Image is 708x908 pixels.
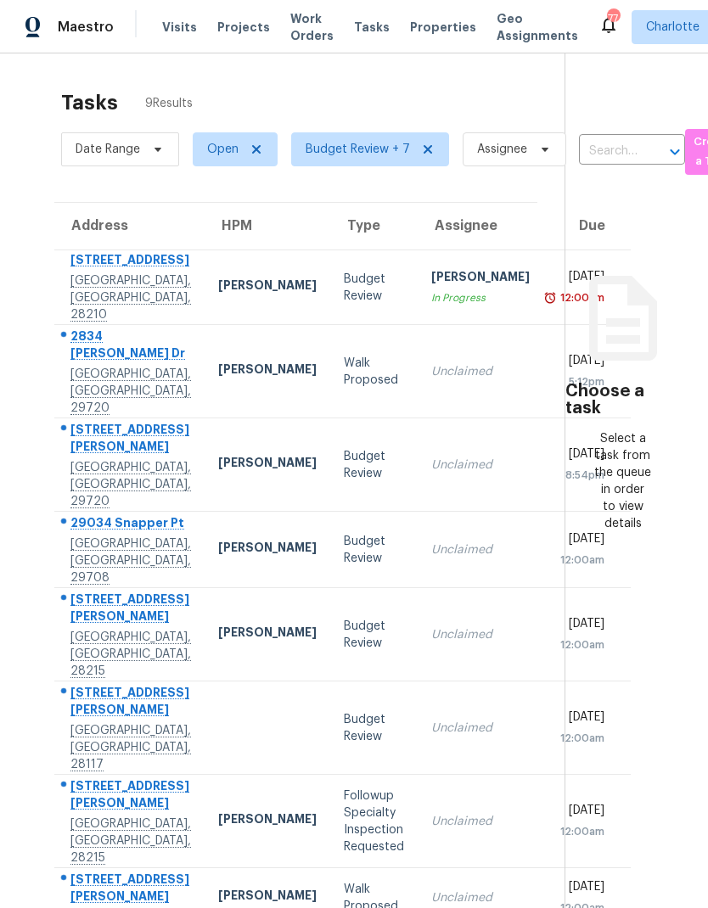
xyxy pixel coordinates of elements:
[431,889,530,906] div: Unclaimed
[218,624,317,645] div: [PERSON_NAME]
[418,203,543,250] th: Assignee
[557,467,604,484] div: 8:54pm
[344,787,404,855] div: Followup Specialty Inspection Requested
[557,352,604,373] div: [DATE]
[557,615,604,636] div: [DATE]
[61,94,118,111] h2: Tasks
[218,454,317,475] div: [PERSON_NAME]
[410,19,476,36] span: Properties
[431,626,530,643] div: Unclaimed
[431,720,530,737] div: Unclaimed
[354,21,390,33] span: Tasks
[76,141,140,158] span: Date Range
[431,541,530,558] div: Unclaimed
[344,533,404,567] div: Budget Review
[218,539,317,560] div: [PERSON_NAME]
[344,448,404,482] div: Budget Review
[344,271,404,305] div: Budget Review
[218,277,317,298] div: [PERSON_NAME]
[205,203,330,250] th: HPM
[330,203,418,250] th: Type
[557,730,604,747] div: 12:00am
[477,141,527,158] span: Assignee
[218,810,317,832] div: [PERSON_NAME]
[557,878,604,900] div: [DATE]
[54,203,205,250] th: Address
[58,19,114,36] span: Maestro
[646,19,700,36] span: Charlotte
[663,140,687,164] button: Open
[218,887,317,908] div: [PERSON_NAME]
[579,138,638,165] input: Search by address
[594,430,652,532] div: Select a task from the queue in order to view details
[344,711,404,745] div: Budget Review
[497,10,578,44] span: Geo Assignments
[290,10,334,44] span: Work Orders
[431,813,530,830] div: Unclaimed
[431,363,530,380] div: Unclaimed
[217,19,270,36] span: Projects
[431,457,530,474] div: Unclaimed
[306,141,410,158] span: Budget Review + 7
[344,355,404,389] div: Walk Proposed
[557,552,604,569] div: 12:00am
[162,19,197,36] span: Visits
[218,361,317,382] div: [PERSON_NAME]
[557,373,604,390] div: 5:12pm
[557,268,604,289] div: [DATE]
[543,289,557,306] img: Overdue Alarm Icon
[557,709,604,730] div: [DATE]
[565,383,681,417] h3: Choose a task
[557,636,604,653] div: 12:00am
[431,268,530,289] div: [PERSON_NAME]
[207,141,239,158] span: Open
[607,10,619,27] div: 77
[557,823,604,840] div: 12:00am
[557,802,604,823] div: [DATE]
[543,203,631,250] th: Due
[344,618,404,652] div: Budget Review
[431,289,530,306] div: In Progress
[145,95,193,112] span: 9 Results
[557,530,604,552] div: [DATE]
[557,289,604,306] div: 12:00am
[557,446,604,467] div: [DATE]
